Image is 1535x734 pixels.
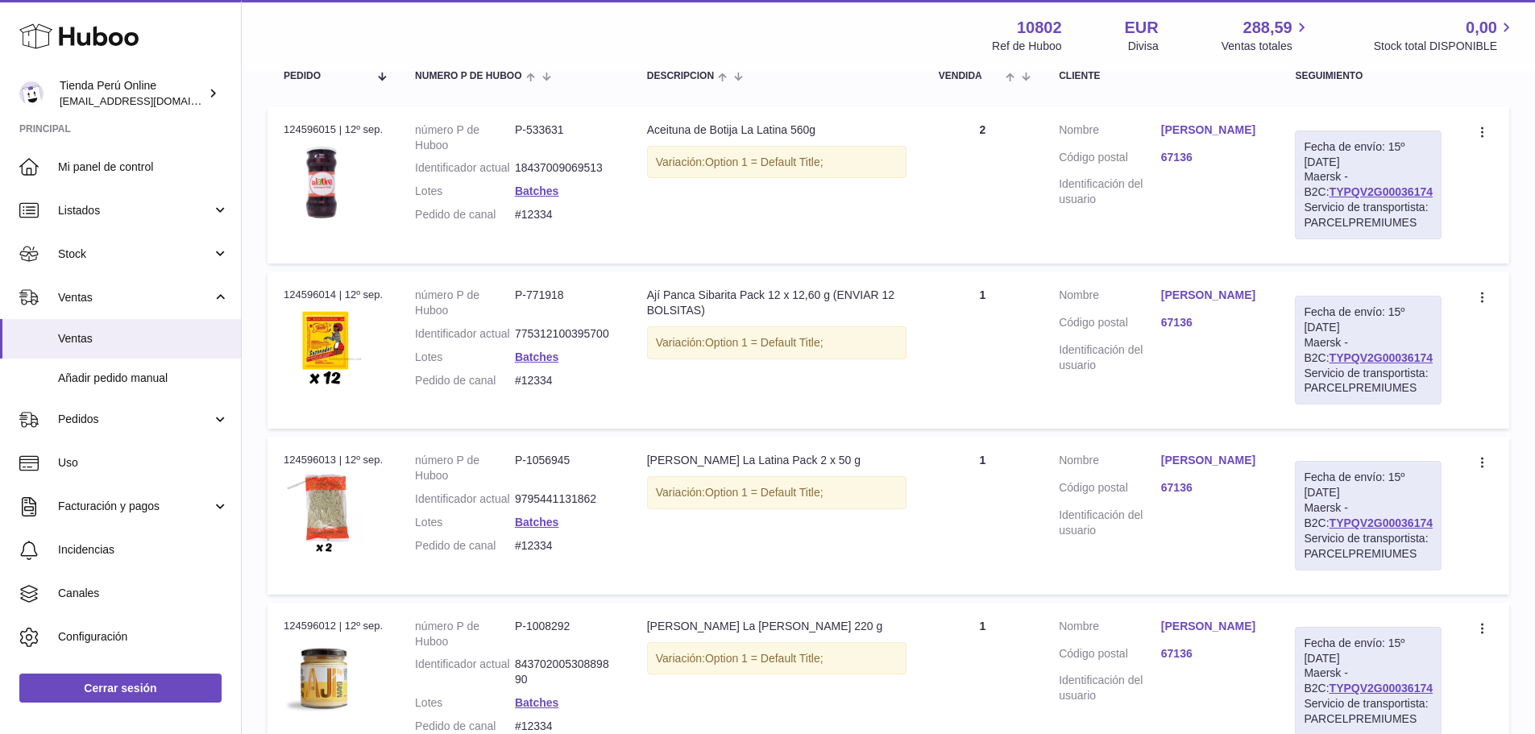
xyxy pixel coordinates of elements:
[1304,470,1433,500] div: Fecha de envío: 15º [DATE]
[1161,288,1263,303] a: [PERSON_NAME]
[705,336,824,349] span: Option 1 = Default Title;
[1304,636,1433,666] div: Fecha de envío: 15º [DATE]
[58,371,229,386] span: Añadir pedido manual
[415,453,515,483] dt: número P de Huboo
[705,652,824,665] span: Option 1 = Default Title;
[647,122,906,138] div: Aceituna de Botija La Latina 560g
[705,156,824,168] span: Option 1 = Default Title;
[923,106,1043,263] td: 2
[515,207,615,222] dd: #12334
[415,538,515,554] dt: Pedido de canal
[58,160,229,175] span: Mi panel de control
[515,350,558,363] a: Batches
[515,373,615,388] dd: #12334
[515,160,615,176] dd: 18437009069513
[1330,516,1433,529] a: TYPQV2G00036174
[1017,17,1062,39] strong: 10802
[647,71,714,81] span: Descripción
[1128,39,1159,54] div: Divisa
[1059,176,1161,207] dt: Identificación del usuario
[284,473,364,554] img: 108021756898699.jpg
[647,642,906,675] div: Variación:
[515,696,558,709] a: Batches
[1466,17,1497,39] span: 0,00
[1304,696,1433,727] div: Servicio de transportista: PARCELPREMIUMES
[515,619,615,649] dd: P-1008292
[1330,351,1433,364] a: TYPQV2G00036174
[1059,71,1263,81] div: Cliente
[515,491,615,507] dd: 9795441131862
[647,146,906,179] div: Variación:
[515,185,558,197] a: Batches
[284,453,383,467] div: 124596013 | 12º sep.
[60,78,205,109] div: Tienda Perú Online
[1125,17,1159,39] strong: EUR
[515,288,615,318] dd: P-771918
[1059,315,1161,334] dt: Código postal
[992,39,1061,54] div: Ref de Huboo
[939,60,1002,81] span: Cantidad vendida
[415,719,515,734] dt: Pedido de canal
[705,486,824,499] span: Option 1 = Default Title;
[58,499,212,514] span: Facturación y pagos
[415,160,515,176] dt: Identificador actual
[1059,122,1161,142] dt: Nombre
[515,326,615,342] dd: 775312100395700
[284,122,383,137] div: 124596015 | 12º sep.
[1059,453,1161,472] dt: Nombre
[415,326,515,342] dt: Identificador actual
[1243,17,1292,39] span: 288,59
[1059,673,1161,703] dt: Identificación del usuario
[1222,39,1311,54] span: Ventas totales
[284,288,383,302] div: 124596014 | 12º sep.
[58,586,229,601] span: Canales
[515,657,615,687] dd: 84370200530889890
[284,308,364,388] img: AJIPANCASINPICANTESIBARITASOBRE.jpg
[58,203,212,218] span: Listados
[58,542,229,558] span: Incidencias
[1059,646,1161,666] dt: Código postal
[415,515,515,530] dt: Lotes
[1161,122,1263,138] a: [PERSON_NAME]
[415,373,515,388] dt: Pedido de canal
[1330,185,1433,198] a: TYPQV2G00036174
[647,288,906,318] div: Ají Panca Sibarita Pack 12 x 12,60 g (ENVIAR 12 BOLSITAS)
[923,272,1043,429] td: 1
[1304,366,1433,396] div: Servicio de transportista: PARCELPREMIUMES
[1059,508,1161,538] dt: Identificación del usuario
[415,71,521,81] span: número P de Huboo
[1161,453,1263,468] a: [PERSON_NAME]
[515,122,615,153] dd: P-533631
[1330,682,1433,695] a: TYPQV2G00036174
[58,629,229,645] span: Configuración
[1295,131,1442,239] div: Maersk - B2C:
[58,331,229,346] span: Ventas
[1161,150,1263,165] a: 67136
[415,619,515,649] dt: número P de Huboo
[515,538,615,554] dd: #12334
[1059,342,1161,373] dt: Identificación del usuario
[60,94,237,107] span: [EMAIL_ADDRESS][DOMAIN_NAME]
[647,326,906,359] div: Variación:
[1161,646,1263,661] a: 67136
[19,81,44,106] img: internalAdmin-10802@internal.huboo.com
[1374,39,1516,54] span: Stock total DISPONIBLE
[647,453,906,468] div: [PERSON_NAME] La Latina Pack 2 x 50 g
[284,638,364,719] img: Mayonesa_de_Aji_Amarillo_01.webp
[1222,17,1311,54] a: 288,59 Ventas totales
[647,619,906,634] div: [PERSON_NAME] La [PERSON_NAME] 220 g
[58,247,212,262] span: Stock
[1161,315,1263,330] a: 67136
[58,290,212,305] span: Ventas
[284,60,369,81] span: Número de pedido
[1059,480,1161,500] dt: Código postal
[1304,139,1433,170] div: Fecha de envío: 15º [DATE]
[58,412,212,427] span: Pedidos
[1161,480,1263,496] a: 67136
[1304,200,1433,230] div: Servicio de transportista: PARCELPREMIUMES
[1295,296,1442,404] div: Maersk - B2C:
[58,455,229,471] span: Uso
[1059,619,1161,638] dt: Nombre
[415,207,515,222] dt: Pedido de canal
[1059,150,1161,169] dt: Código postal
